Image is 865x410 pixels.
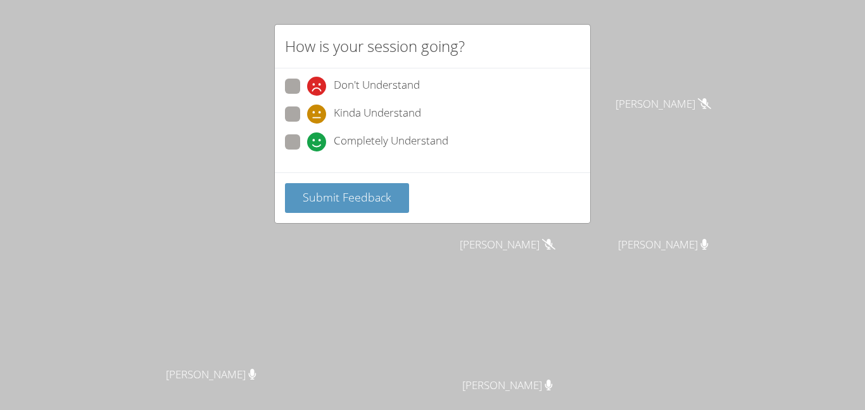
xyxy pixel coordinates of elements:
[303,189,391,205] span: Submit Feedback
[334,77,420,96] span: Don't Understand
[334,132,448,151] span: Completely Understand
[285,35,465,58] h2: How is your session going?
[334,105,421,124] span: Kinda Understand
[285,183,409,213] button: Submit Feedback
